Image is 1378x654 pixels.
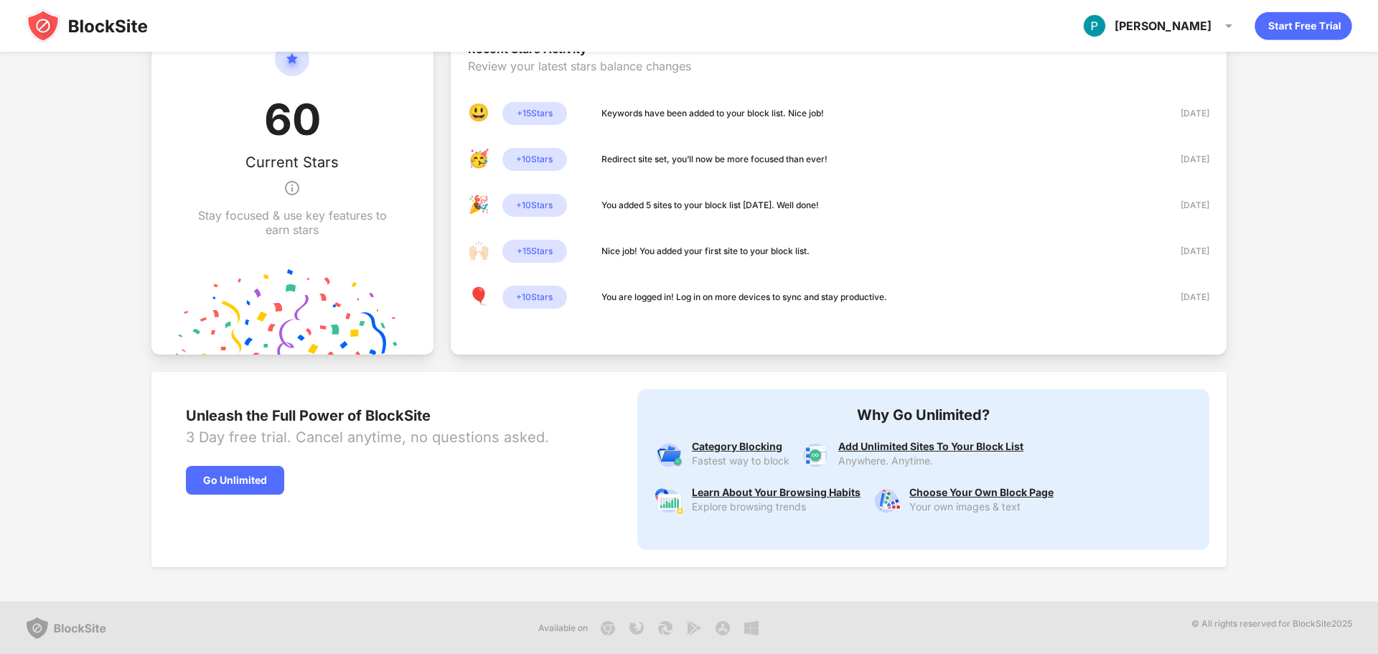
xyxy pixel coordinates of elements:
[838,441,1023,452] div: Add Unlimited Sites To Your Block List
[692,487,861,498] div: Learn About Your Browsing Habits
[655,406,1192,424] div: Why Go Unlimited?
[655,487,683,515] img: premium-insights.svg
[1158,290,1209,304] div: [DATE]
[655,441,683,470] img: premium-category.svg
[692,441,789,452] div: Category Blocking
[186,208,398,237] div: Stay focused & use key features to earn stars
[801,441,830,470] img: premium-unlimited-blocklist.svg
[502,240,567,263] div: + 15 Stars
[502,148,567,171] div: + 10 Stars
[186,426,549,449] div: 3 Day free trial. Cancel anytime, no questions asked.
[601,152,828,167] div: Redirect site set, you’ll now be more focused than ever!
[264,93,321,154] div: 60
[26,617,106,640] img: blocksite-logo-grey.svg
[1158,244,1209,258] div: [DATE]
[692,455,789,467] div: Fastest way to block
[283,171,301,205] img: info.svg
[692,501,861,513] div: Explore browsing trends
[909,501,1054,513] div: Your own images & text
[838,455,1023,467] div: Anywhere. Anytime.
[502,102,567,125] div: + 15 Stars
[872,487,901,515] img: premium-customize-block-page.svg
[176,268,408,355] img: points-confetti.svg
[186,406,549,426] div: Unleash the Full Power of BlockSite
[502,286,567,309] div: + 10 Stars
[601,244,810,258] div: Nice job! You added your first site to your block list.
[275,42,309,93] img: circle-star.svg
[538,621,588,635] div: Available on
[468,102,491,125] div: 😃
[468,286,491,309] div: 🎈
[601,198,819,212] div: You added 5 sites to your block list [DATE]. Well done!
[468,148,491,171] div: 🥳
[502,194,567,217] div: + 10 Stars
[909,487,1054,498] div: Choose Your Own Block Page
[468,240,491,263] div: 🙌🏻
[468,59,1209,102] div: Review your latest stars balance changes
[1158,198,1209,212] div: [DATE]
[245,154,339,171] div: Current Stars
[186,466,284,495] div: Go Unlimited
[1158,106,1209,121] div: [DATE]
[26,9,148,43] img: blocksite-icon-black.svg
[601,106,824,121] div: Keywords have been added to your block list. Nice job!
[601,290,887,304] div: You are logged in! Log in on more devices to sync and stay productive.
[468,194,491,217] div: 🎉
[1191,617,1352,640] div: © All rights reserved for BlockSite 2025
[1115,19,1211,33] div: [PERSON_NAME]
[1158,152,1209,167] div: [DATE]
[1083,14,1106,37] img: ACg8ocJ1Msiwm0um3fijU3sEcXKVMcy3Q9ivzyCKQutcF-k90CxGSw=s96-c
[1255,11,1352,40] div: animation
